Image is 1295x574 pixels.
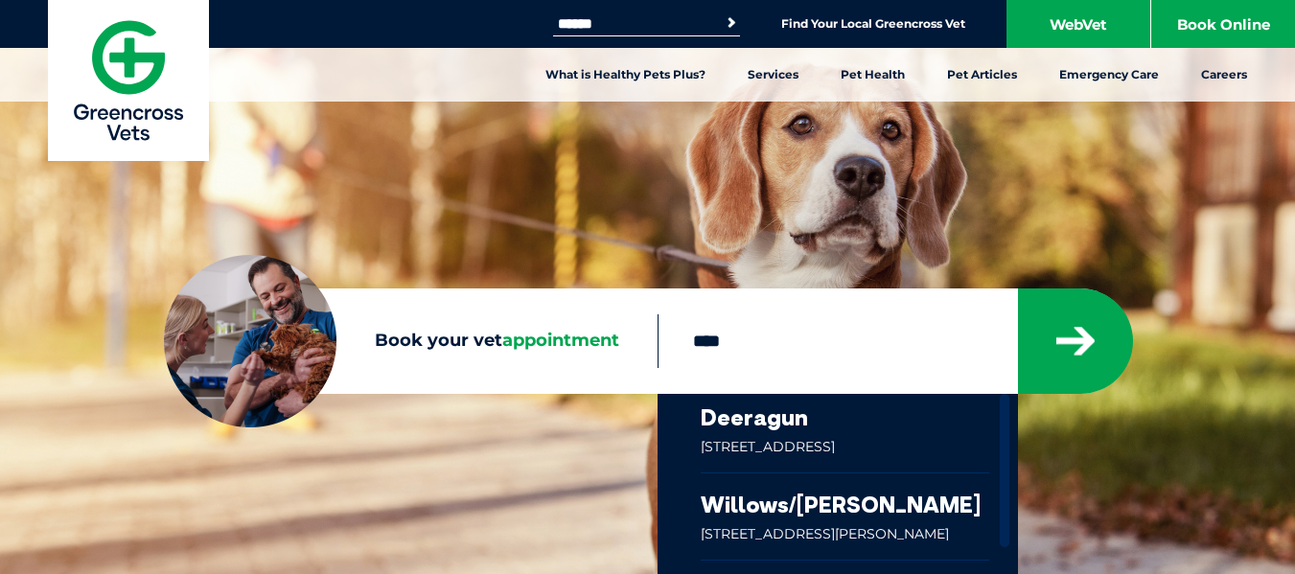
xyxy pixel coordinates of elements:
a: Careers [1180,48,1268,102]
a: Services [727,48,820,102]
span: appointment [502,330,619,351]
a: Pet Health [820,48,926,102]
label: Book your vet [164,327,658,356]
a: Emergency Care [1038,48,1180,102]
a: Find Your Local Greencross Vet [781,16,965,32]
a: What is Healthy Pets Plus? [524,48,727,102]
a: Pet Articles [926,48,1038,102]
button: Search [722,13,741,33]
